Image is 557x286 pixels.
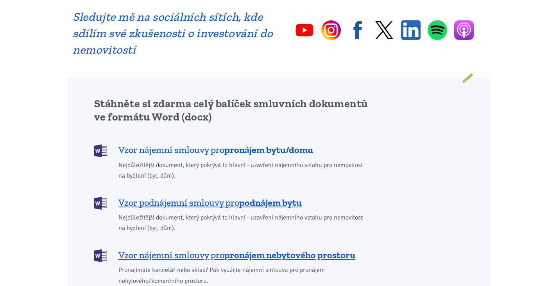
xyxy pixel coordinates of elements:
[94,144,368,156] a: Vzor nájemní smlouvy propronájem bytu/domu
[118,160,368,181] span: Nejdůležitější dokument, který pokrývá to hlavní - uzavření nájemního vztahu pro nemovitost na by...
[118,144,313,156] span: Vzor nájemní smlouvy pro
[374,20,394,40] a: Twitter
[401,20,421,40] a: Linkedin
[321,20,341,40] a: Instagram
[118,196,302,209] span: Vzor podnájemní smlouvy pro
[118,249,355,261] span: Vzor nájemní smlouvy pro
[73,9,273,58] h2: Sledujte mě na sociálních sítích, kde sdílím své zkušenosti o investování do nemovitostí
[94,144,107,157] img: DOCX (Word)
[94,97,368,124] h2: Stáhněte si zdarma celý balíček smluvních dokumentů ve formátu Word (docx)
[224,144,313,155] b: pronájem bytu/domu
[348,20,367,40] a: Facebook
[428,20,447,40] a: Spotify
[295,20,314,40] a: YouTube
[454,20,474,40] a: Apple Podcasts
[94,249,107,262] img: DOCX (Word)
[94,248,368,261] a: Vzor nájemní smlouvy propronájem nebytového prostoru
[94,197,107,210] img: DOCX (Word)
[224,249,355,261] b: pronájem nebytového prostoru
[118,265,368,286] span: Pronajímáte kancelář nebo sklad? Pak využijte nájemní smlouvu pro pronájem nebytového/komerčního ...
[94,196,368,209] a: Vzor podnájemní smlouvy propodnájem bytu
[118,212,368,234] span: Nejdůležitější dokument, který pokrývá to hlavní - uzavření nájemního vztahu pro nemovitost na by...
[239,197,302,208] b: podnájem bytu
